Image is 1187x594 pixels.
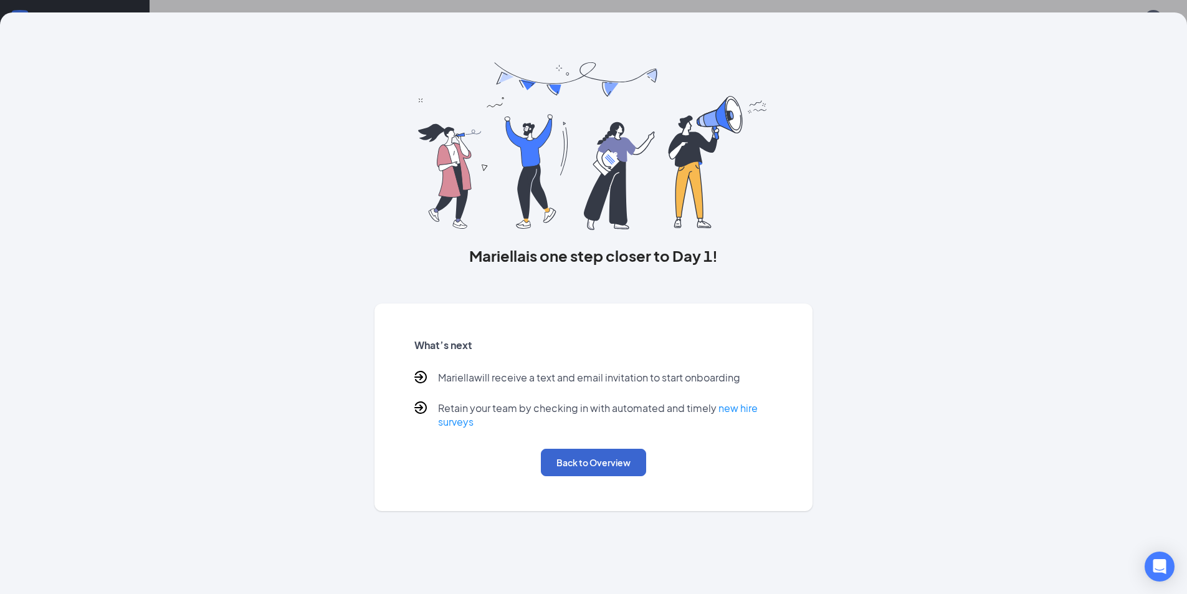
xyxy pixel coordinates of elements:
[541,449,646,476] button: Back to Overview
[418,62,769,230] img: you are all set
[374,245,813,266] h3: Mariella is one step closer to Day 1!
[414,338,773,352] h5: What’s next
[438,401,758,428] a: new hire surveys
[438,401,773,429] p: Retain your team by checking in with automated and timely
[1145,552,1175,582] div: Open Intercom Messenger
[438,371,740,386] p: Mariella will receive a text and email invitation to start onboarding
